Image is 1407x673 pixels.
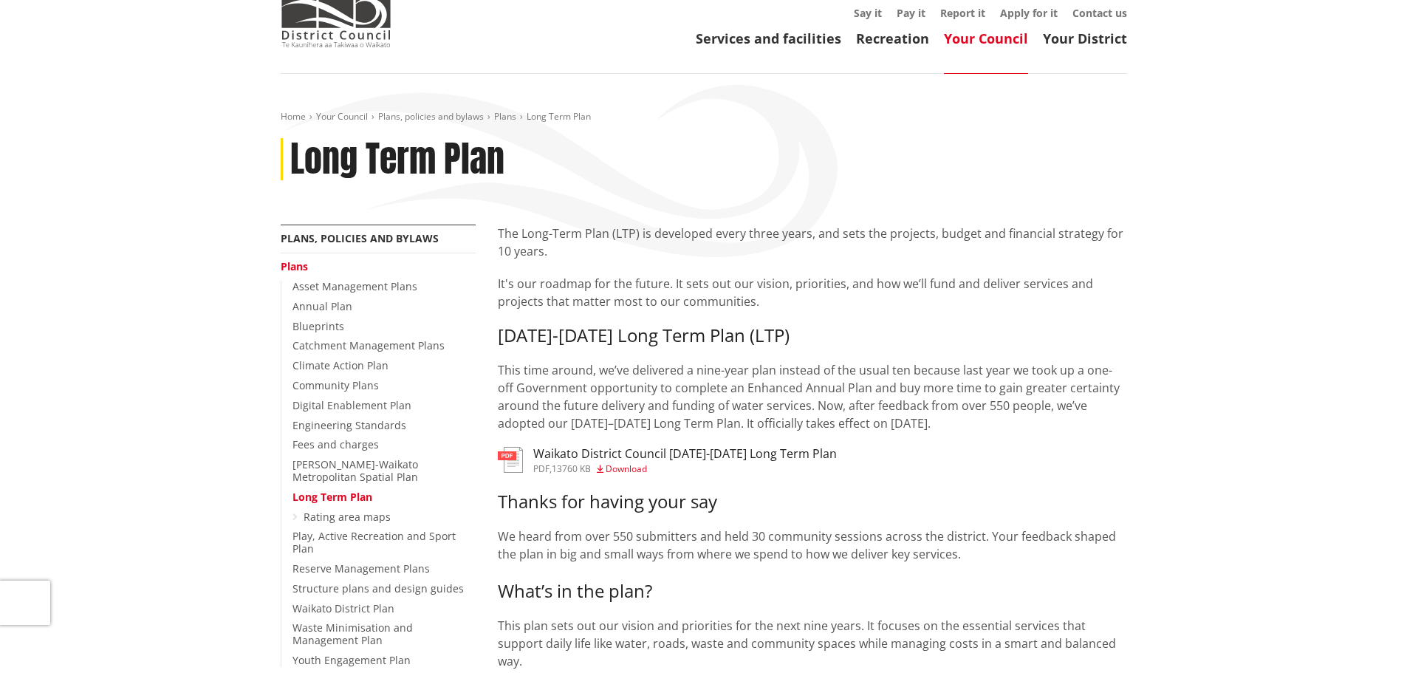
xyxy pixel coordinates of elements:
a: Pay it [897,6,925,20]
a: Waikato District Plan [292,601,394,615]
a: Plans, policies and bylaws [281,231,439,245]
div: , [533,465,837,474]
p: The Long-Term Plan (LTP) is developed every three years, and sets the projects, budget and financ... [498,225,1127,260]
p: This time around, we’ve delivered a nine-year plan instead of the usual ten because last year we ... [498,361,1127,432]
a: Your Council [944,30,1028,47]
a: Asset Management Plans [292,279,417,293]
a: Report it [940,6,985,20]
a: Community Plans [292,378,379,392]
a: Recreation [856,30,929,47]
a: Your Council [316,110,368,123]
a: Climate Action Plan [292,358,388,372]
span: We heard from over 550 submitters and held 30 community sessions across the district. Your feedba... [498,528,1116,562]
p: It's our roadmap for the future. It sets out our vision, priorities, and how we’ll fund and deliv... [498,275,1127,310]
img: document-pdf.svg [498,447,523,473]
h3: What’s in the plan? [498,581,1127,602]
iframe: Messenger Launcher [1339,611,1392,664]
a: Your District [1043,30,1127,47]
a: Play, Active Recreation and Sport Plan [292,529,456,556]
h3: [DATE]-[DATE] Long Term Plan (LTP) [498,325,1127,346]
nav: breadcrumb [281,111,1127,123]
a: Say it [854,6,882,20]
span: This plan sets out our vision and priorities for the next nine years. It focuses on the essential... [498,618,1116,669]
a: Blueprints [292,319,344,333]
a: Home [281,110,306,123]
a: Catchment Management Plans [292,338,445,352]
a: Digital Enablement Plan [292,398,411,412]
a: Engineering Standards [292,418,406,432]
span: pdf [533,462,550,475]
h3: Thanks for having your say [498,491,1127,513]
a: Waikato District Council [DATE]-[DATE] Long Term Plan pdf,13760 KB Download [498,447,837,474]
span: Download [606,462,647,475]
a: [PERSON_NAME]-Waikato Metropolitan Spatial Plan [292,457,418,484]
span: 13760 KB [552,462,591,475]
a: Reserve Management Plans [292,561,430,575]
a: Youth Engagement Plan [292,653,411,667]
a: Plans, policies and bylaws [378,110,484,123]
h1: Long Term Plan [290,138,504,181]
a: Rating area maps [304,510,391,524]
a: Structure plans and design guides [292,581,464,595]
a: Contact us [1072,6,1127,20]
a: Fees and charges [292,437,379,451]
a: Annual Plan [292,299,352,313]
a: Services and facilities [696,30,841,47]
a: Waste Minimisation and Management Plan [292,621,413,647]
a: Plans [494,110,516,123]
h3: Waikato District Council [DATE]-[DATE] Long Term Plan [533,447,837,461]
a: Long Term Plan [292,490,372,504]
span: Long Term Plan [527,110,591,123]
a: Apply for it [1000,6,1058,20]
a: Plans [281,259,308,273]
